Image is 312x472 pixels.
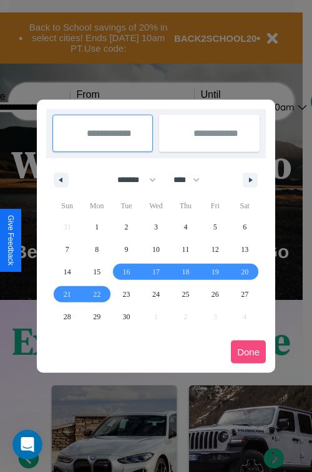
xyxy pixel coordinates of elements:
[12,430,42,460] iframe: Intercom live chat
[182,283,189,306] span: 25
[154,216,158,238] span: 3
[112,196,141,216] span: Tue
[171,261,200,283] button: 18
[230,196,260,216] span: Sat
[82,283,111,306] button: 22
[52,306,82,328] button: 28
[112,238,141,261] button: 9
[52,196,82,216] span: Sun
[230,216,260,238] button: 6
[212,283,219,306] span: 26
[213,216,217,238] span: 5
[183,216,187,238] span: 4
[93,283,100,306] span: 22
[64,283,71,306] span: 21
[52,283,82,306] button: 21
[243,216,246,238] span: 6
[231,340,266,364] button: Done
[95,216,99,238] span: 1
[212,261,219,283] span: 19
[112,283,141,306] button: 23
[93,261,100,283] span: 15
[112,261,141,283] button: 16
[141,283,170,306] button: 24
[200,196,230,216] span: Fri
[182,261,189,283] span: 18
[66,238,69,261] span: 7
[171,283,200,306] button: 25
[200,283,230,306] button: 26
[112,216,141,238] button: 2
[123,306,130,328] span: 30
[82,238,111,261] button: 8
[152,283,160,306] span: 24
[93,306,100,328] span: 29
[171,216,200,238] button: 4
[123,261,130,283] span: 16
[112,306,141,328] button: 30
[212,238,219,261] span: 12
[82,216,111,238] button: 1
[152,238,160,261] span: 10
[123,283,130,306] span: 23
[82,261,111,283] button: 15
[230,261,260,283] button: 20
[141,261,170,283] button: 17
[82,306,111,328] button: 29
[125,238,129,261] span: 9
[52,261,82,283] button: 14
[171,196,200,216] span: Thu
[241,238,248,261] span: 13
[171,238,200,261] button: 11
[230,238,260,261] button: 13
[152,261,160,283] span: 17
[95,238,99,261] span: 8
[141,238,170,261] button: 10
[6,215,15,266] div: Give Feedback
[125,216,129,238] span: 2
[241,283,248,306] span: 27
[200,216,230,238] button: 5
[230,283,260,306] button: 27
[200,261,230,283] button: 19
[141,216,170,238] button: 3
[182,238,190,261] span: 11
[141,196,170,216] span: Wed
[200,238,230,261] button: 12
[82,196,111,216] span: Mon
[64,306,71,328] span: 28
[241,261,248,283] span: 20
[64,261,71,283] span: 14
[52,238,82,261] button: 7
